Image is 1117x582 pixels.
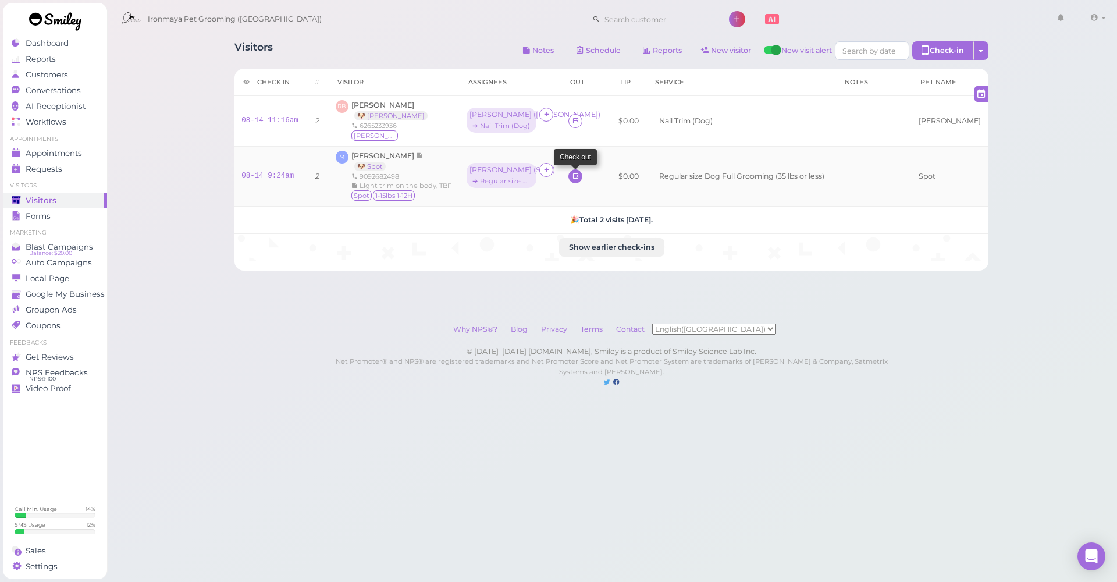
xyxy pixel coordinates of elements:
[354,111,428,120] a: 🐶 [PERSON_NAME]
[26,562,58,572] span: Settings
[26,211,51,221] span: Forms
[3,349,107,365] a: Get Reviews
[919,116,982,126] div: [PERSON_NAME]
[26,305,77,315] span: Groupon Ads
[26,352,74,362] span: Get Reviews
[26,164,62,174] span: Requests
[469,177,533,185] div: ➔ Regular size Dog Full Grooming (35 lbs or less)
[3,145,107,161] a: Appointments
[26,289,105,299] span: Google My Business
[3,51,107,67] a: Reports
[505,325,533,333] a: Blog
[3,339,107,347] li: Feedbacks
[656,116,716,126] li: Nail Trim (Dog)
[86,505,95,513] div: 14 %
[3,83,107,98] a: Conversations
[315,116,319,125] i: 2
[26,384,71,393] span: Video Proof
[912,41,974,60] div: Check-in
[315,77,319,87] div: #
[646,69,837,96] th: Service
[323,346,900,357] div: © [DATE]–[DATE] [DOMAIN_NAME], Smiley is a product of Smiley Science Lab Inc.
[919,171,982,182] div: Spot
[692,41,761,60] a: New visitor
[3,365,107,381] a: NPS Feedbacks NPS® 100
[447,325,503,333] a: Why NPS®?
[351,101,433,120] a: [PERSON_NAME] 🐶 [PERSON_NAME]
[559,238,664,257] button: Show earlier check-ins
[611,146,646,206] td: $0.00
[86,521,95,528] div: 12 %
[781,45,832,63] span: New visit alert
[3,559,107,574] a: Settings
[610,325,652,333] a: Contact
[148,3,322,36] span: Ironmaya Pet Grooming ([GEOGRAPHIC_DATA])
[460,69,561,96] th: Assignees
[3,193,107,208] a: Visitors
[634,41,692,60] a: Reports
[3,135,107,143] li: Appointments
[3,271,107,286] a: Local Page
[241,116,298,125] a: 08-14 11:16am
[26,274,69,283] span: Local Page
[26,258,92,268] span: Auto Campaigns
[3,229,107,237] li: Marketing
[354,162,386,171] a: 🐶 Spot
[835,41,909,60] input: Search by date
[611,96,646,147] td: $0.00
[26,148,82,158] span: Appointments
[656,171,827,182] li: Regular size Dog Full Grooming (35 lbs or less)
[351,130,398,141] span: Leo
[3,98,107,114] a: AI Receptionist
[336,151,348,164] span: M
[26,117,66,127] span: Workflows
[26,86,81,95] span: Conversations
[26,38,69,48] span: Dashboard
[467,108,539,134] div: [PERSON_NAME] ([PERSON_NAME]) ➔ Nail Trim (Dog)
[29,249,72,258] span: Balance: $20.00
[513,41,564,60] button: Notes
[26,101,86,111] span: AI Receptionist
[3,114,107,130] a: Workflows
[351,190,372,201] span: Spot
[3,286,107,302] a: Google My Business
[3,302,107,318] a: Groupon Ads
[561,69,594,96] th: Out
[241,215,981,224] h5: 🎉 Total 2 visits [DATE].
[3,239,107,255] a: Blast Campaigns Balance: $20.00
[26,242,93,252] span: Blast Campaigns
[3,67,107,83] a: Customers
[3,36,107,51] a: Dashboard
[351,172,451,181] div: 9092682498
[360,182,451,190] span: Light trim on the body, TBF
[26,321,61,331] span: Coupons
[234,69,306,96] th: Check in
[26,546,46,556] span: Sales
[467,163,539,189] div: [PERSON_NAME] (Spot) ➔ Regular size Dog Full Grooming (35 lbs or less)
[234,41,273,63] h1: Visitors
[611,69,646,96] th: Tip
[26,54,56,64] span: Reports
[836,69,911,96] th: Notes
[3,543,107,559] a: Sales
[15,505,57,513] div: Call Min. Usage
[3,381,107,396] a: Video Proof
[3,208,107,224] a: Forms
[469,122,533,130] div: ➔ Nail Trim (Dog)
[336,100,348,113] span: RB
[567,41,631,60] a: Schedule
[469,166,533,174] div: [PERSON_NAME] ( Spot )
[920,77,980,87] div: Pet Name
[3,255,107,271] a: Auto Campaigns
[600,10,713,29] input: Search customer
[3,161,107,177] a: Requests
[26,368,88,378] span: NPS Feedbacks
[535,325,573,333] a: Privacy
[15,521,45,528] div: SMS Usage
[3,318,107,333] a: Coupons
[416,151,424,160] span: Note
[3,182,107,190] li: Visitors
[26,196,56,205] span: Visitors
[351,151,416,160] span: [PERSON_NAME]
[315,172,319,180] i: 2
